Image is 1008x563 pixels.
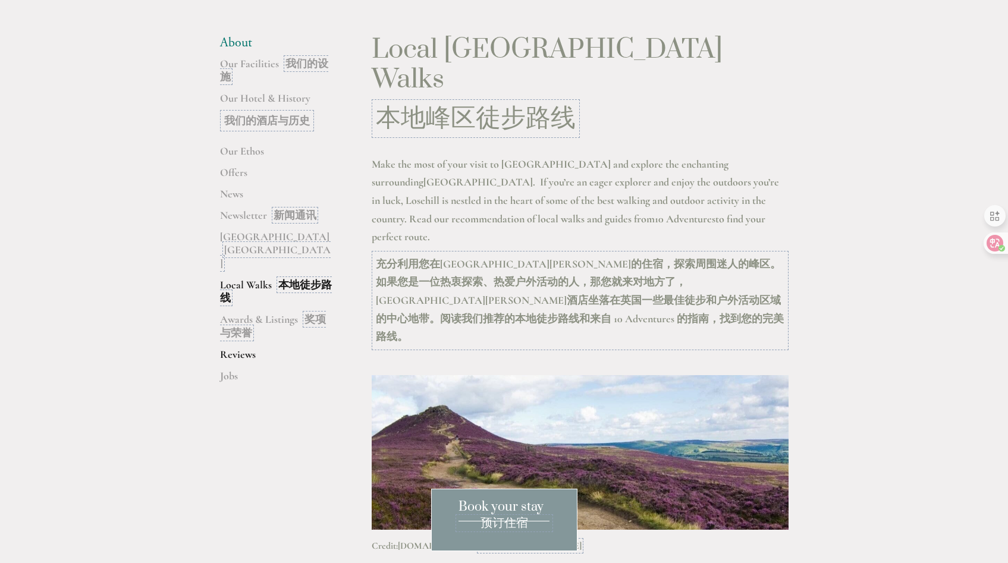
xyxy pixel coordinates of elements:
a: Awards & Listings 奖项与荣誉 [220,313,334,348]
font: 本地峰区徒步路线 [376,101,576,135]
font: 预订住宿 [481,515,528,531]
font: 我们的酒店与历史 [224,114,310,127]
font: 本地徒步路线 [220,278,332,305]
a: [GEOGRAPHIC_DATA] [GEOGRAPHIC_DATA] [220,230,334,278]
li: About [220,35,334,51]
span: Book your stay [456,499,553,532]
font: 充分利用您在[GEOGRAPHIC_DATA][PERSON_NAME]的住宿，探索周围迷人的峰区。如果您是一位热衷探索、热爱户外活动的人，那您就来对地方了，[GEOGRAPHIC_DATA][... [376,257,784,343]
a: [DOMAIN_NAME] [398,540,472,552]
a: Jobs [220,369,334,391]
font: [GEOGRAPHIC_DATA] [220,243,331,270]
img: Credit: 10adventures.com [372,375,789,530]
a: Book your stay 预订住宿 [431,489,577,551]
a: [GEOGRAPHIC_DATA] [423,175,533,188]
a: Local Walks 本地徒步路线 [220,278,334,313]
a: Reviews [220,348,334,369]
font: 新闻通讯 [274,209,316,222]
p: Credit: [372,540,789,552]
a: Our Hotel & History我们的酒店与历史 [220,92,334,144]
font: 奖项与荣誉 [220,313,326,339]
a: Our Ethos [220,144,334,166]
font: 我们的设施 [220,57,328,84]
a: 10 Adventures [655,212,715,225]
h1: Local [GEOGRAPHIC_DATA] Walks [372,35,789,143]
a: Our Facilities 我们的设施 [220,57,334,92]
a: News [220,187,334,209]
a: Offers [220,166,334,187]
font: 鸣谢：[DOMAIN_NAME] [479,540,582,552]
a: Newsletter 新闻通讯 [220,209,334,230]
p: Make the most of your visit to [GEOGRAPHIC_DATA] and explore the enchanting surrounding . If you’... [372,155,789,355]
